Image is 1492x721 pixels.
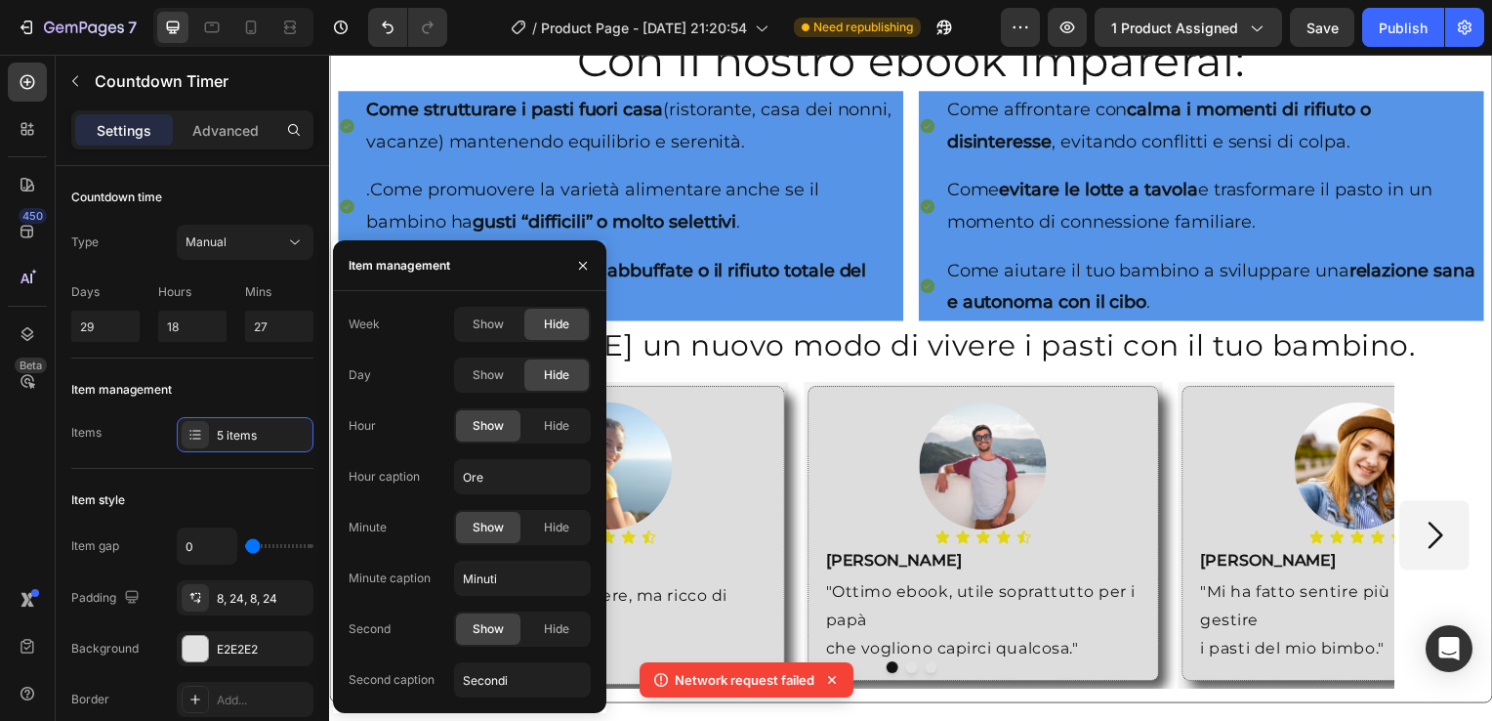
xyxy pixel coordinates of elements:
[580,612,592,623] button: Dot
[71,585,144,612] div: Padding
[544,316,569,333] span: Hide
[675,126,875,148] strong: evitare le lotte a tavola
[877,529,1194,585] p: "Mi ha fatto sentire più sicura nel gestire
[349,570,431,587] div: Minute caption
[473,417,504,435] span: Show
[1379,18,1428,38] div: Publish
[349,316,380,333] div: Week
[1095,8,1282,47] button: 1 product assigned
[8,8,145,47] button: 7
[500,585,817,614] p: che vogliono capirci qualcosa."
[177,225,313,260] button: Manual
[560,612,572,623] button: Dot
[329,55,1492,721] iframe: Design area
[349,417,376,435] div: Hour
[349,671,435,689] div: Second caption
[37,121,575,185] p: .Come promuovere la varietà alimentare anche se il bambino ha .
[122,532,439,589] p: "Semplice da leggere, ma ricco di consigli
[877,496,1194,525] p: [PERSON_NAME]
[600,612,611,623] button: Dot
[544,620,569,638] span: Hide
[71,537,119,555] div: Item gap
[349,366,371,384] div: Day
[71,189,162,206] div: Countdown time
[473,366,504,384] span: Show
[349,468,420,486] div: Hour caption
[622,40,1160,104] p: Come affrontare con , evitando conflitti e sensi di colpa.
[217,351,345,479] img: gempages_577564052125909778-f04ab653-7aa8-4758-bba3-c2604064b881.png
[675,670,814,690] p: Network request failed
[813,19,913,36] span: Need republishing
[217,641,309,658] div: E2E2E2
[37,45,336,66] strong: Come strutturare i pasti fuori casa
[95,69,306,93] p: Countdown Timer
[122,500,439,529] p: [PERSON_NAME]
[1426,625,1472,672] div: Open Intercom Messenger
[245,283,313,301] p: Mins
[500,529,817,585] p: "Ottimo ebook, utile soprattutto per i papà
[192,120,259,141] p: Advanced
[97,120,151,141] p: Settings
[500,496,817,525] p: [PERSON_NAME]
[544,519,569,536] span: Hide
[349,257,450,275] div: Item management
[622,202,1160,266] p: Come aiutare il tuo bambino a sviluppare una .
[541,18,747,38] span: Product Page - [DATE] 21:20:54
[217,590,309,608] div: 8, 24, 8, 24
[473,620,504,638] span: Show
[23,449,94,520] button: Carousel Back Arrow
[145,158,410,180] strong: gusti “difficili” o molto selettivi
[622,45,1049,98] strong: calma i momenti di rifiuto o disinteresse
[15,358,47,373] div: Beta
[217,692,309,709] div: Add...
[972,351,1099,479] img: gempages_577564052125909778-5fe86722-4a6c-437d-8feb-3cf2a78b55e8.png
[71,283,140,301] p: Days
[71,233,99,251] div: Type
[19,208,47,224] div: 450
[622,121,1160,185] p: Come e trasformare il pasto in un momento di connessione familiare.
[877,585,1194,614] p: i pasti del mio bimbo."
[368,8,447,47] div: Undo/Redo
[1362,8,1444,47] button: Publish
[594,351,722,479] img: gempages_577564052125909778-f5caf114-2e5c-44d8-89da-d01eb737c3ef.png
[122,589,439,617] p: fondamentali."
[349,519,387,536] div: Minute
[349,620,391,638] div: Second
[544,417,569,435] span: Hide
[128,16,137,39] p: 7
[37,207,541,260] strong: abbuffate o il rifiuto totale del cibo in modo sereno.
[1078,449,1148,520] button: Carousel Next Arrow
[71,491,125,509] div: Item style
[71,640,139,657] div: Background
[1290,8,1354,47] button: Save
[1111,18,1238,38] span: 1 product assigned
[178,529,236,564] input: Auto
[544,366,569,384] span: Hide
[1,273,1171,315] h2: Inizia [DATE] un nuovo modo di vivere i pasti con il tuo bambino.
[217,427,309,445] div: 5 items
[532,18,537,38] span: /
[473,316,504,333] span: Show
[186,234,227,249] span: Manual
[71,424,102,442] div: Items
[71,381,172,399] div: Item management
[37,202,575,266] p: Come prevenire e gestire le
[1306,20,1339,36] span: Save
[37,40,575,104] p: (ristorante, casa dei nonni, vacanze) mantenendo equilibrio e serenità.
[71,691,109,708] div: Border
[78,276,115,312] strong: 🎯
[473,519,504,536] span: Show
[158,283,227,301] p: Hours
